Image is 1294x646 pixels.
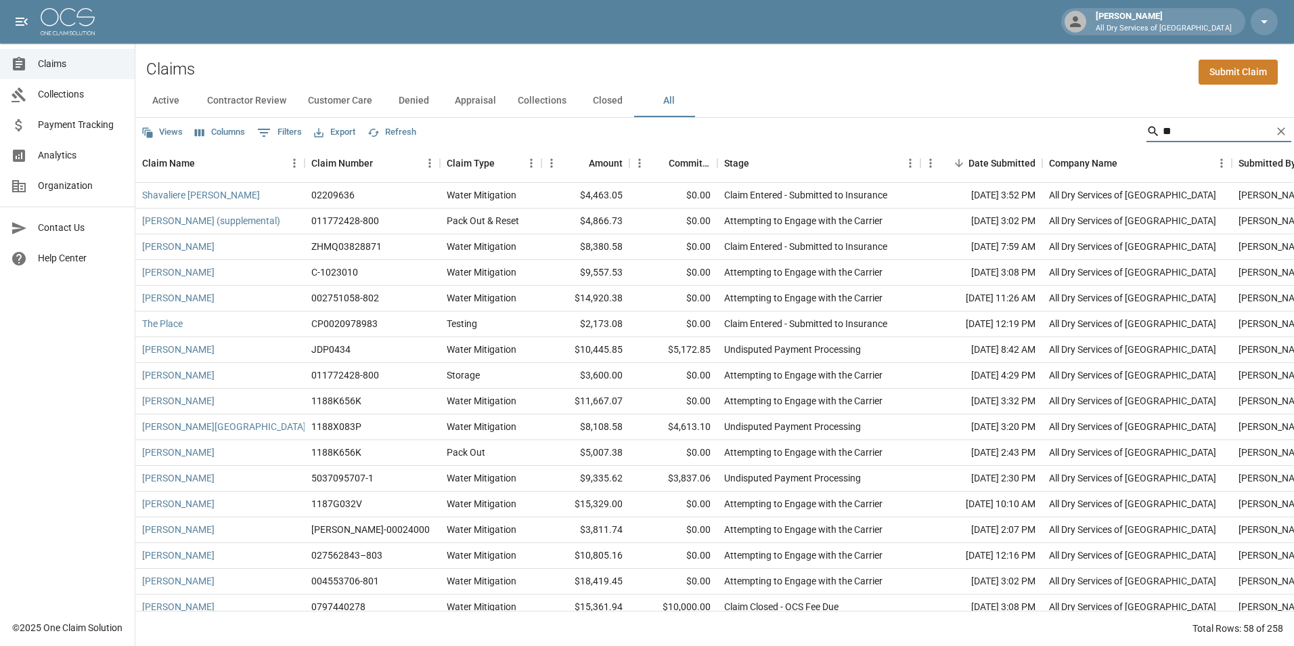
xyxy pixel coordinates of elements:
[284,153,305,173] button: Menu
[142,574,215,588] a: [PERSON_NAME]
[724,214,883,228] div: Attempting to Engage with the Carrier
[920,337,1042,363] div: [DATE] 8:42 AM
[717,144,920,182] div: Stage
[629,595,717,620] div: $10,000.00
[447,600,516,613] div: Water Mitigation
[447,523,516,536] div: Water Mitigation
[749,154,768,173] button: Sort
[447,574,516,588] div: Water Mitigation
[724,497,883,511] div: Attempting to Engage with the Carrier
[629,466,717,492] div: $3,837.06
[142,471,215,485] a: [PERSON_NAME]
[138,122,186,143] button: Views
[521,153,541,173] button: Menu
[311,368,379,382] div: 011772428-800
[1049,291,1216,305] div: All Dry Services of Atlanta
[311,343,351,356] div: JDP0434
[1049,446,1216,459] div: All Dry Services of Atlanta
[724,420,861,433] div: Undisputed Payment Processing
[38,251,124,265] span: Help Center
[629,389,717,414] div: $0.00
[920,389,1042,414] div: [DATE] 3:32 PM
[950,154,968,173] button: Sort
[1049,265,1216,279] div: All Dry Services of Atlanta
[629,234,717,260] div: $0.00
[447,240,516,253] div: Water Mitigation
[669,144,711,182] div: Committed Amount
[142,446,215,459] a: [PERSON_NAME]
[142,420,306,433] a: [PERSON_NAME][GEOGRAPHIC_DATA]
[1049,188,1216,202] div: All Dry Services of Atlanta
[724,600,839,613] div: Claim Closed - OCS Fee Due
[1049,240,1216,253] div: All Dry Services of Atlanta
[724,240,887,253] div: Claim Entered - Submitted to Insurance
[1042,144,1232,182] div: Company Name
[373,154,392,173] button: Sort
[920,517,1042,543] div: [DATE] 2:07 PM
[311,214,379,228] div: 011772428-800
[1049,394,1216,408] div: All Dry Services of Atlanta
[447,497,516,511] div: Water Mitigation
[541,595,629,620] div: $15,361.94
[541,209,629,234] div: $4,866.73
[142,497,215,511] a: [PERSON_NAME]
[311,600,365,613] div: 0797440278
[541,389,629,414] div: $11,667.07
[38,118,124,132] span: Payment Tracking
[724,144,749,182] div: Stage
[1049,600,1216,613] div: All Dry Services of Atlanta
[541,286,629,311] div: $14,920.38
[447,291,516,305] div: Water Mitigation
[724,548,883,562] div: Attempting to Engage with the Carrier
[1049,548,1216,562] div: All Dry Services of Atlanta
[507,85,577,117] button: Collections
[447,548,516,562] div: Water Mitigation
[311,122,359,143] button: Export
[541,363,629,389] div: $3,600.00
[305,144,440,182] div: Claim Number
[444,85,507,117] button: Appraisal
[629,543,717,569] div: $0.00
[724,523,883,536] div: Attempting to Engage with the Carrier
[38,87,124,102] span: Collections
[541,153,562,173] button: Menu
[629,311,717,337] div: $0.00
[297,85,383,117] button: Customer Care
[38,179,124,193] span: Organization
[420,153,440,173] button: Menu
[1199,60,1278,85] a: Submit Claim
[447,144,495,182] div: Claim Type
[724,394,883,408] div: Attempting to Engage with the Carrier
[968,144,1035,182] div: Date Submitted
[629,286,717,311] div: $0.00
[1192,622,1283,635] div: Total Rows: 58 of 258
[311,523,430,536] div: PRAH-00024000
[311,497,362,511] div: 1187G032V
[195,154,214,173] button: Sort
[1090,9,1237,34] div: [PERSON_NAME]
[541,311,629,337] div: $2,173.08
[629,144,717,182] div: Committed Amount
[920,569,1042,595] div: [DATE] 3:02 PM
[311,420,361,433] div: 1188X083P
[629,153,650,173] button: Menu
[724,368,883,382] div: Attempting to Engage with the Carrier
[1117,154,1136,173] button: Sort
[196,85,297,117] button: Contractor Review
[629,569,717,595] div: $0.00
[541,234,629,260] div: $8,380.58
[447,446,485,459] div: Pack Out
[1049,574,1216,588] div: All Dry Services of Atlanta
[447,394,516,408] div: Water Mitigation
[920,260,1042,286] div: [DATE] 3:08 PM
[311,548,382,562] div: 027562843–803
[900,153,920,173] button: Menu
[541,183,629,209] div: $4,463.05
[1049,214,1216,228] div: All Dry Services of Atlanta
[311,471,374,485] div: 5037095707-1
[724,471,861,485] div: Undisputed Payment Processing
[311,394,361,408] div: 1188K656K
[541,543,629,569] div: $10,805.16
[920,363,1042,389] div: [DATE] 4:29 PM
[541,144,629,182] div: Amount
